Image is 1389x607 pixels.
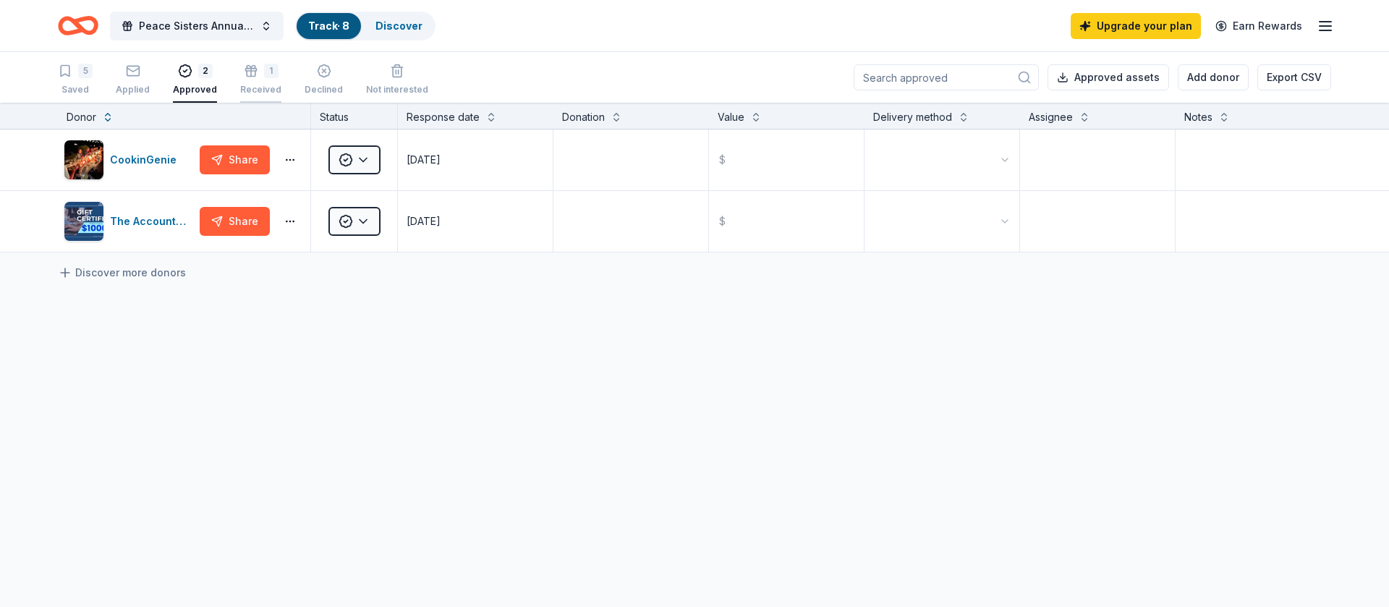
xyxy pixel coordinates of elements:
div: Received [240,84,281,95]
button: Image for The Accounting DoctorThe Accounting Doctor [64,201,194,242]
button: 2Approved [173,58,217,103]
div: [DATE] [407,151,441,169]
div: The Accounting Doctor [110,213,194,230]
button: Not interested [366,58,428,103]
div: Approved [173,84,217,95]
div: 5 [78,64,93,78]
div: Declined [305,84,343,95]
div: Donation [562,109,605,126]
a: Earn Rewards [1207,13,1311,39]
button: Share [200,207,270,236]
div: Status [311,103,398,129]
div: 2 [198,64,213,78]
div: Saved [58,84,93,95]
button: 1Received [240,58,281,103]
div: Response date [407,109,480,126]
button: Approved assets [1048,64,1169,90]
img: Image for The Accounting Doctor [64,202,103,241]
input: Search approved [854,64,1039,90]
a: Home [58,9,98,43]
img: Image for CookinGenie [64,140,103,179]
button: Export CSV [1257,64,1331,90]
a: Discover more donors [58,264,186,281]
div: 1 [264,64,279,78]
button: Peace Sisters Annual Gala [110,12,284,41]
button: Track· 8Discover [295,12,436,41]
button: Declined [305,58,343,103]
a: Track· 8 [308,20,349,32]
a: Discover [375,20,422,32]
button: 5Saved [58,58,93,103]
button: Image for CookinGenieCookinGenie [64,140,194,180]
button: Add donor [1178,64,1249,90]
button: Share [200,145,270,174]
div: [DATE] [407,213,441,230]
div: Assignee [1029,109,1073,126]
a: Upgrade your plan [1071,13,1201,39]
span: Peace Sisters Annual Gala [139,17,255,35]
div: Not interested [366,84,428,95]
div: Delivery method [873,109,952,126]
div: Applied [116,84,150,95]
div: CookinGenie [110,151,182,169]
div: Notes [1184,109,1212,126]
div: Donor [67,109,96,126]
div: Value [718,109,744,126]
button: [DATE] [398,191,553,252]
button: [DATE] [398,130,553,190]
button: Applied [116,58,150,103]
